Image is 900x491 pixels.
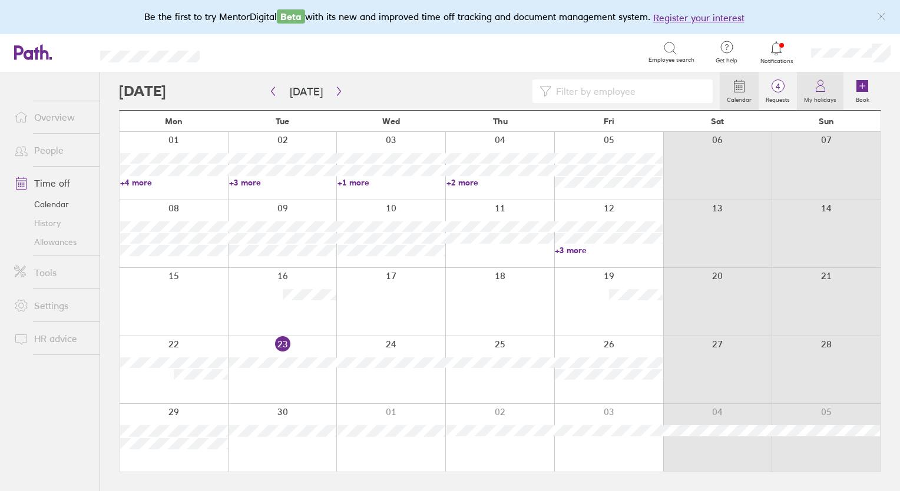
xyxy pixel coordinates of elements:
[144,9,756,25] div: Be the first to try MentorDigital with its new and improved time off tracking and document manage...
[849,93,876,104] label: Book
[5,138,100,162] a: People
[759,93,797,104] label: Requests
[277,9,305,24] span: Beta
[5,233,100,251] a: Allowances
[759,82,797,91] span: 4
[493,117,508,126] span: Thu
[711,117,724,126] span: Sat
[276,117,289,126] span: Tue
[648,57,694,64] span: Employee search
[5,105,100,129] a: Overview
[231,47,262,57] div: Search
[797,93,843,104] label: My holidays
[555,245,663,256] a: +3 more
[446,177,554,188] a: +2 more
[843,72,881,110] a: Book
[720,72,759,110] a: Calendar
[819,117,834,126] span: Sun
[720,93,759,104] label: Calendar
[759,72,797,110] a: 4Requests
[337,177,445,188] a: +1 more
[5,214,100,233] a: History
[5,294,100,317] a: Settings
[757,58,796,65] span: Notifications
[797,72,843,110] a: My holidays
[382,117,400,126] span: Wed
[5,171,100,195] a: Time off
[757,40,796,65] a: Notifications
[5,195,100,214] a: Calendar
[280,82,332,101] button: [DATE]
[551,80,706,102] input: Filter by employee
[604,117,614,126] span: Fri
[707,57,746,64] span: Get help
[165,117,183,126] span: Mon
[653,11,745,25] button: Register your interest
[229,177,337,188] a: +3 more
[5,327,100,350] a: HR advice
[5,261,100,284] a: Tools
[120,177,228,188] a: +4 more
